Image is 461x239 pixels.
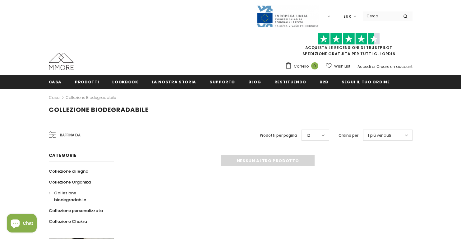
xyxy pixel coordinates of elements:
a: Segui il tuo ordine [342,75,390,89]
a: Javni Razpis [256,13,319,19]
span: La nostra storia [152,79,196,85]
span: B2B [320,79,328,85]
a: Collezione Organika [49,177,91,188]
span: 0 [311,62,318,69]
span: Casa [49,79,62,85]
a: B2B [320,75,328,89]
label: Prodotti per pagina [260,132,297,139]
a: La nostra storia [152,75,196,89]
span: Collezione di legno [49,168,88,174]
a: Restituendo [274,75,306,89]
span: EUR [343,13,351,20]
a: Wish List [326,61,350,72]
span: 12 [307,132,310,139]
span: supporto [210,79,235,85]
img: Fidati di Pilot Stars [318,33,380,45]
span: Wish List [334,63,350,69]
span: Collezione biodegradabile [54,190,86,203]
a: Collezione personalizzata [49,205,103,216]
a: supporto [210,75,235,89]
span: Blog [248,79,261,85]
a: Collezione biodegradabile [66,95,116,100]
img: Javni Razpis [256,5,319,28]
a: Prodotti [75,75,99,89]
span: Segui il tuo ordine [342,79,390,85]
input: Search Site [363,11,399,20]
span: Categorie [49,152,77,158]
a: Creare un account [376,64,413,69]
span: Lookbook [112,79,138,85]
label: Ordina per [339,132,358,139]
span: Collezione Organika [49,179,91,185]
span: SPEDIZIONE GRATUITA PER TUTTI GLI ORDINI [285,36,413,56]
span: I più venduti [368,132,391,139]
a: Acquista le recensioni di TrustPilot [305,45,392,50]
span: Restituendo [274,79,306,85]
span: Carrello [294,63,309,69]
a: Casa [49,75,62,89]
span: Prodotti [75,79,99,85]
img: Casi MMORE [49,53,74,70]
span: Collezione Chakra [49,219,87,224]
a: Collezione di legno [49,166,88,177]
span: Collezione personalizzata [49,208,103,214]
a: Collezione biodegradabile [49,188,107,205]
span: Raffina da [60,132,81,139]
a: Accedi [357,64,371,69]
a: Collezione Chakra [49,216,87,227]
a: Carrello 0 [285,62,321,71]
span: or [372,64,376,69]
a: Blog [248,75,261,89]
a: Lookbook [112,75,138,89]
span: Collezione biodegradabile [49,105,149,114]
a: Casa [49,94,60,101]
inbox-online-store-chat: Shopify online store chat [5,214,39,234]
